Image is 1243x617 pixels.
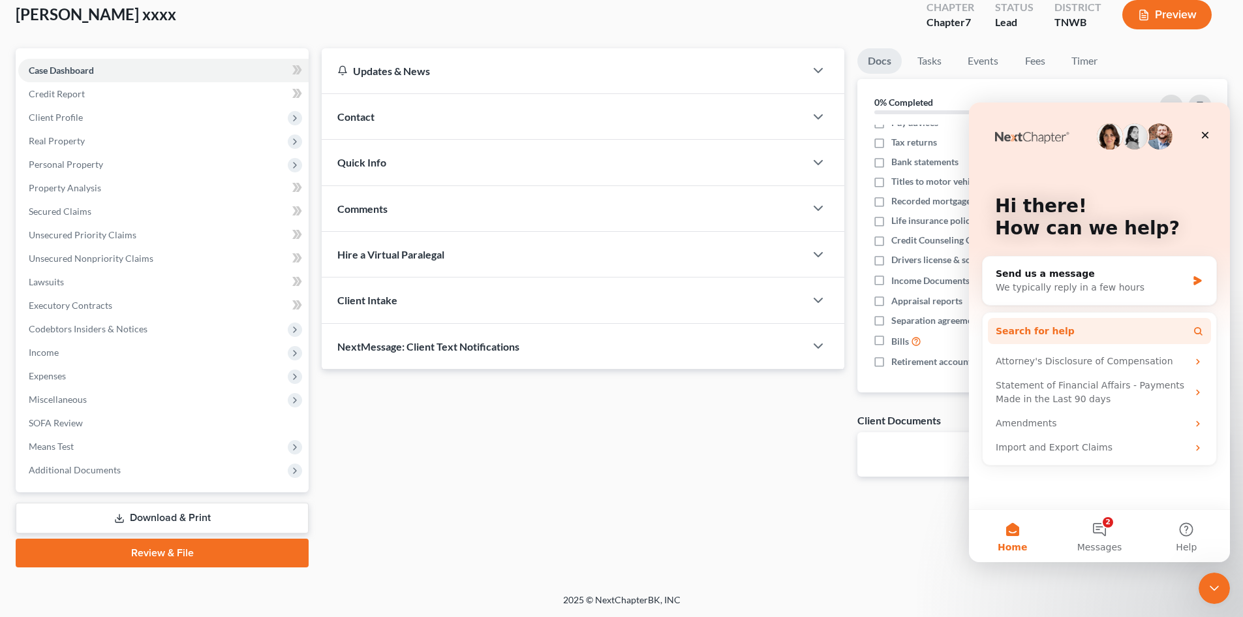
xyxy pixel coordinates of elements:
span: Hire a Virtual Paralegal [337,248,444,261]
a: Timer [1061,48,1108,74]
span: Case Dashboard [29,65,94,76]
strong: 0% Completed [874,97,933,108]
span: Retirement account statements [891,355,1018,368]
span: Separation agreements or decrees of divorces [891,314,1076,327]
a: Unsecured Nonpriority Claims [18,247,309,270]
a: Secured Claims [18,200,309,223]
span: Real Property [29,135,85,146]
a: Review & File [16,539,309,567]
a: Docs [857,48,902,74]
span: Expenses [29,370,66,381]
a: Lawsuits [18,270,309,294]
span: Client Profile [29,112,83,123]
span: Titles to motor vehicles [891,175,986,188]
a: Executory Contracts [18,294,309,317]
span: Comments [337,202,388,215]
span: Unsecured Priority Claims [29,229,136,240]
span: Additional Documents [29,464,121,475]
span: Executory Contracts [29,300,112,311]
div: Chapter [927,15,974,30]
span: Credit Counseling Certificate [891,234,1008,247]
span: Quick Info [337,156,386,168]
div: Client Documents [857,413,941,427]
a: Credit Report [18,82,309,106]
a: Download & Print [16,503,309,533]
span: Secured Claims [29,206,91,217]
a: Events [957,48,1009,74]
span: SOFA Review [29,417,83,428]
div: 2025 © NextChapterBK, INC [250,593,994,617]
span: Property Analysis [29,182,101,193]
a: Property Analysis [18,176,309,200]
span: Bills [891,335,909,348]
span: Income [29,347,59,358]
a: Fees [1014,48,1056,74]
div: TNWB [1054,15,1101,30]
span: Means Test [29,441,74,452]
span: Drivers license & social security card [891,253,1040,266]
span: Client Intake [337,294,397,306]
span: [PERSON_NAME] xxxx [16,5,176,24]
span: Income Documents [891,274,970,287]
span: Life insurance policies [891,214,981,227]
div: Lead [995,15,1034,30]
iframe: Intercom live chat [1199,573,1230,604]
p: No client documents yet. [868,443,1217,456]
span: Contact [337,110,375,123]
span: Credit Report [29,88,85,99]
span: Lawsuits [29,276,64,287]
span: Miscellaneous [29,394,87,405]
span: Appraisal reports [891,294,962,308]
span: Personal Property [29,159,103,170]
div: Updates & News [337,64,790,78]
span: 7 [965,16,971,28]
iframe: Intercom live chat [969,103,1230,562]
a: Tasks [907,48,952,74]
span: Tax returns [891,136,937,149]
span: Codebtors Insiders & Notices [29,323,147,334]
span: Bank statements [891,155,959,168]
span: Recorded mortgages and deeds [891,195,1017,208]
a: Unsecured Priority Claims [18,223,309,247]
a: SOFA Review [18,411,309,435]
a: Case Dashboard [18,59,309,82]
span: NextMessage: Client Text Notifications [337,340,519,353]
span: Unsecured Nonpriority Claims [29,253,153,264]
